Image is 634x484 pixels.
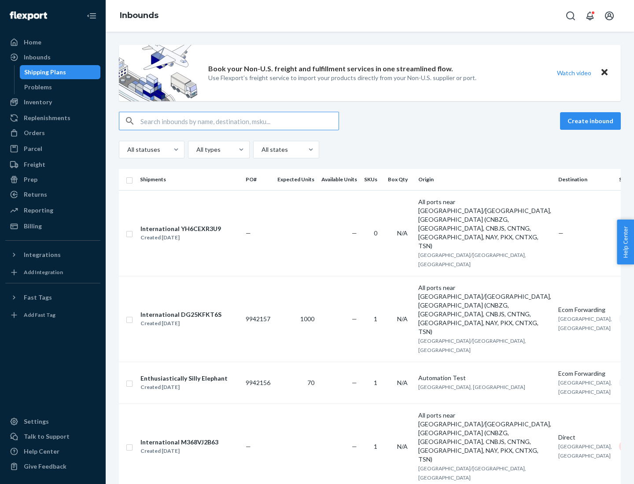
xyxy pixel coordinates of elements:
[242,169,274,190] th: PO#
[599,66,610,79] button: Close
[140,112,339,130] input: Search inbounds by name, destination, msku...
[555,169,616,190] th: Destination
[5,308,100,322] a: Add Fast Tag
[5,248,100,262] button: Integrations
[361,169,384,190] th: SKUs
[5,414,100,429] a: Settings
[24,144,42,153] div: Parcel
[246,443,251,450] span: —
[5,444,100,458] a: Help Center
[140,224,221,233] div: International YH6CEXR3U9
[140,319,221,328] div: Created [DATE]
[418,384,525,390] span: [GEOGRAPHIC_DATA], [GEOGRAPHIC_DATA]
[140,438,218,447] div: International M368VJ2B63
[24,38,41,47] div: Home
[617,220,634,264] button: Help Center
[24,190,47,199] div: Returns
[24,128,45,137] div: Orders
[418,374,551,382] div: Automation Test
[5,187,100,202] a: Returns
[24,462,66,471] div: Give Feedback
[24,417,49,426] div: Settings
[352,315,357,323] span: —
[352,379,357,386] span: —
[10,11,47,20] img: Flexport logo
[208,64,453,74] p: Book your Non-U.S. freight and fulfillment services in one streamlined flow.
[5,50,100,64] a: Inbounds
[24,114,70,122] div: Replenishments
[140,310,221,319] div: International DG25KFKT6S
[246,229,251,237] span: —
[397,315,408,323] span: N/A
[24,447,59,456] div: Help Center
[136,169,242,190] th: Shipments
[601,7,618,25] button: Open account menu
[5,158,100,172] a: Freight
[318,169,361,190] th: Available Units
[551,66,597,79] button: Watch video
[418,252,526,268] span: [GEOGRAPHIC_DATA]/[GEOGRAPHIC_DATA], [GEOGRAPHIC_DATA]
[24,68,66,77] div: Shipping Plans
[140,374,228,383] div: Enthusiastically Silly Elephant
[5,429,100,444] a: Talk to Support
[5,111,100,125] a: Replenishments
[195,145,196,154] input: All types
[5,95,100,109] a: Inventory
[397,229,408,237] span: N/A
[562,7,579,25] button: Open Search Box
[242,276,274,362] td: 9942157
[140,233,221,242] div: Created [DATE]
[208,73,476,82] p: Use Flexport’s freight service to import your products directly from your Non-U.S. supplier or port.
[5,172,100,187] a: Prep
[581,7,599,25] button: Open notifications
[418,337,526,353] span: [GEOGRAPHIC_DATA]/[GEOGRAPHIC_DATA], [GEOGRAPHIC_DATA]
[352,443,357,450] span: —
[120,11,158,20] a: Inbounds
[24,175,37,184] div: Prep
[418,283,551,336] div: All ports near [GEOGRAPHIC_DATA]/[GEOGRAPHIC_DATA], [GEOGRAPHIC_DATA] (CNBZG, [GEOGRAPHIC_DATA], ...
[558,369,612,378] div: Ecom Forwarding
[558,305,612,314] div: Ecom Forwarding
[5,219,100,233] a: Billing
[24,311,55,319] div: Add Fast Tag
[24,206,53,215] div: Reporting
[20,80,101,94] a: Problems
[560,112,621,130] button: Create inbound
[24,53,51,62] div: Inbounds
[126,145,127,154] input: All statuses
[397,443,408,450] span: N/A
[374,443,377,450] span: 1
[24,160,45,169] div: Freight
[113,3,166,29] ol: breadcrumbs
[5,203,100,217] a: Reporting
[558,433,612,442] div: Direct
[5,142,100,156] a: Parcel
[374,379,377,386] span: 1
[20,65,101,79] a: Shipping Plans
[274,169,318,190] th: Expected Units
[558,443,612,459] span: [GEOGRAPHIC_DATA], [GEOGRAPHIC_DATA]
[418,465,526,481] span: [GEOGRAPHIC_DATA]/[GEOGRAPHIC_DATA], [GEOGRAPHIC_DATA]
[5,265,100,279] a: Add Integration
[24,293,52,302] div: Fast Tags
[24,83,52,92] div: Problems
[5,35,100,49] a: Home
[5,126,100,140] a: Orders
[5,459,100,473] button: Give Feedback
[24,222,42,231] div: Billing
[418,198,551,250] div: All ports near [GEOGRAPHIC_DATA]/[GEOGRAPHIC_DATA], [GEOGRAPHIC_DATA] (CNBZG, [GEOGRAPHIC_DATA], ...
[415,169,555,190] th: Origin
[140,447,218,455] div: Created [DATE]
[24,250,61,259] div: Integrations
[558,315,612,331] span: [GEOGRAPHIC_DATA], [GEOGRAPHIC_DATA]
[558,379,612,395] span: [GEOGRAPHIC_DATA], [GEOGRAPHIC_DATA]
[300,315,314,323] span: 1000
[24,268,63,276] div: Add Integration
[140,383,228,392] div: Created [DATE]
[384,169,415,190] th: Box Qty
[374,229,377,237] span: 0
[242,362,274,403] td: 9942156
[558,229,564,237] span: —
[374,315,377,323] span: 1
